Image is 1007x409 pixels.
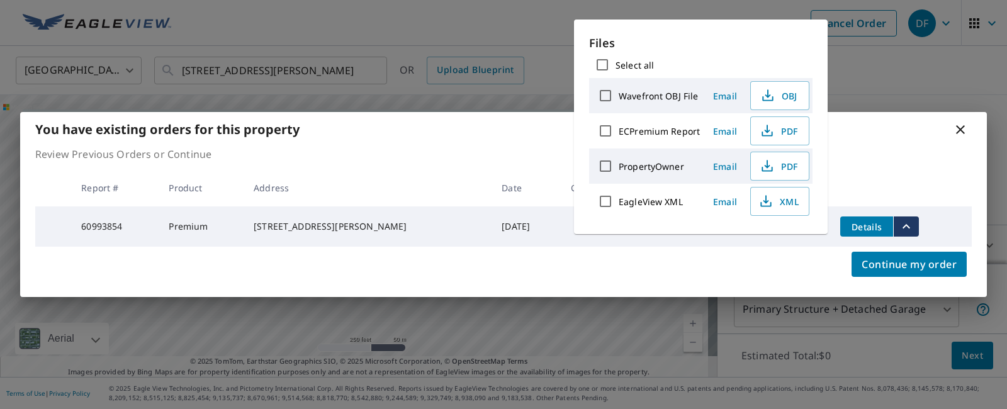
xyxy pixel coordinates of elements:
label: Select all [616,59,654,71]
button: Email [705,121,745,141]
p: Files [589,35,813,52]
span: XML [758,194,799,209]
div: [STREET_ADDRESS][PERSON_NAME] [254,220,481,233]
span: Email [710,196,740,208]
td: [DATE] [492,206,561,247]
th: Claim ID [561,169,642,206]
span: OBJ [758,88,799,103]
button: filesDropdownBtn-60993854 [893,216,919,237]
th: Report # [71,169,159,206]
button: OBJ [750,81,809,110]
td: Premium [159,206,244,247]
span: Continue my order [862,255,957,273]
span: Details [848,221,886,233]
span: PDF [758,123,799,138]
label: Wavefront OBJ File [619,90,698,102]
label: ECPremium Report [619,125,700,137]
button: Continue my order [852,252,967,277]
span: PDF [758,159,799,174]
button: Email [705,192,745,211]
b: You have existing orders for this property [35,121,300,138]
span: Email [710,125,740,137]
button: detailsBtn-60993854 [840,216,893,237]
span: Email [710,160,740,172]
button: Email [705,86,745,106]
button: Email [705,157,745,176]
button: XML [750,187,809,216]
span: Email [710,90,740,102]
button: PDF [750,116,809,145]
th: Date [492,169,561,206]
label: EagleView XML [619,196,683,208]
th: Product [159,169,244,206]
label: PropertyOwner [619,160,684,172]
td: 60993854 [71,206,159,247]
p: Review Previous Orders or Continue [35,147,972,162]
th: Address [244,169,492,206]
button: PDF [750,152,809,181]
